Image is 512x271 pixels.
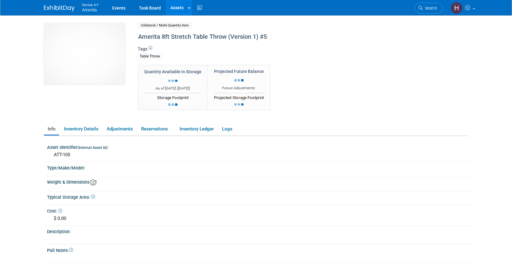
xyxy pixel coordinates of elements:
[234,103,244,106] img: loading...
[451,2,462,14] img: Hannah Durbin
[144,86,201,91] div: As of [DATE] ( )
[52,150,468,160] div: ATT-105
[47,143,473,150] div: Asset Identifier :
[44,124,59,134] a: Info
[136,31,418,42] div: Amerita 8ft Stretch Table Throw (Version 1) #5
[47,177,473,186] div: Weight & Dimensions
[168,103,177,106] img: loading...
[52,214,468,223] div: $ 0.00
[138,46,418,64] div: Tags
[138,22,192,29] span: Collateral / Multi-Quantity Item
[44,23,125,85] img: View Images
[60,124,102,134] a: Inventory Details
[214,93,264,101] div: Projected Storage Footprint
[423,6,437,10] span: Search
[77,145,107,150] small: (Internal Asset Id)
[47,163,473,171] div: Type/Make/Model:
[218,124,236,134] a: Logs
[214,68,264,74] div: Projected Future Balance
[82,1,99,8] span: Nimlok KY
[138,53,162,60] div: Table Throw
[90,179,97,186] img: Asset Weight and Dimensions
[47,195,95,200] span: Typical Storage Area:
[178,86,189,90] span: [DATE]
[415,3,443,14] a: Search
[144,93,201,101] div: Storage Footprint
[47,206,473,214] div: Cost:
[214,86,264,91] div: Future Adjustments:
[47,246,473,253] div: Pull Notes:
[176,124,217,134] a: Inventory Ledger
[144,69,201,75] div: Quantity Available in Storage
[234,79,244,82] img: loading...
[82,7,97,12] span: Amerita
[103,124,136,134] a: Adjustments
[47,227,473,235] div: Description:
[168,80,177,82] img: loading...
[137,124,175,134] a: Reservations
[44,5,75,11] img: ExhibitDay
